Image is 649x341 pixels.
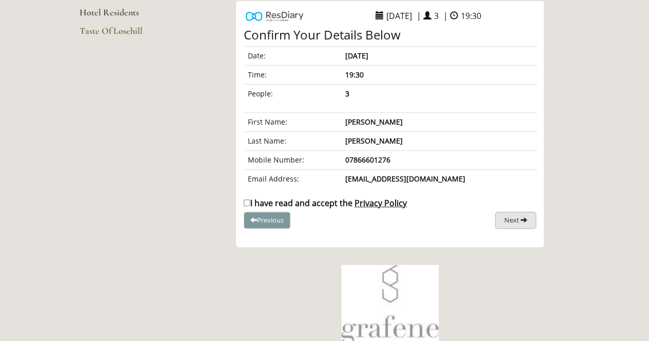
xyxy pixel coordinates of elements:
[80,25,178,44] a: Taste Of Losehill
[417,10,421,22] span: |
[504,215,519,225] span: Next
[246,9,303,24] img: Powered by ResDiary
[345,155,390,165] b: 07866601276
[495,212,536,229] button: Next
[458,8,484,24] span: 19:30
[244,197,407,209] label: I have read and accept the
[244,85,341,104] td: People:
[244,132,341,151] td: Last Name:
[345,89,349,98] strong: 3
[244,113,341,132] td: First Name:
[355,197,407,209] span: Privacy Policy
[244,28,536,42] h4: Confirm Your Details Below
[244,47,341,66] td: Date:
[345,51,368,61] strong: [DATE]
[244,170,341,189] td: Email Address:
[443,10,448,22] span: |
[345,117,403,127] b: [PERSON_NAME]
[244,212,290,229] button: Previous
[244,66,341,85] td: Time:
[345,136,403,146] b: [PERSON_NAME]
[80,7,178,25] a: Hotel Residents
[345,174,465,184] b: [EMAIL_ADDRESS][DOMAIN_NAME]
[244,199,250,206] input: I have read and accept the Privacy Policy
[345,70,364,79] strong: 19:30
[431,8,441,24] span: 3
[384,8,415,24] span: [DATE]
[244,151,341,170] td: Mobile Number:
